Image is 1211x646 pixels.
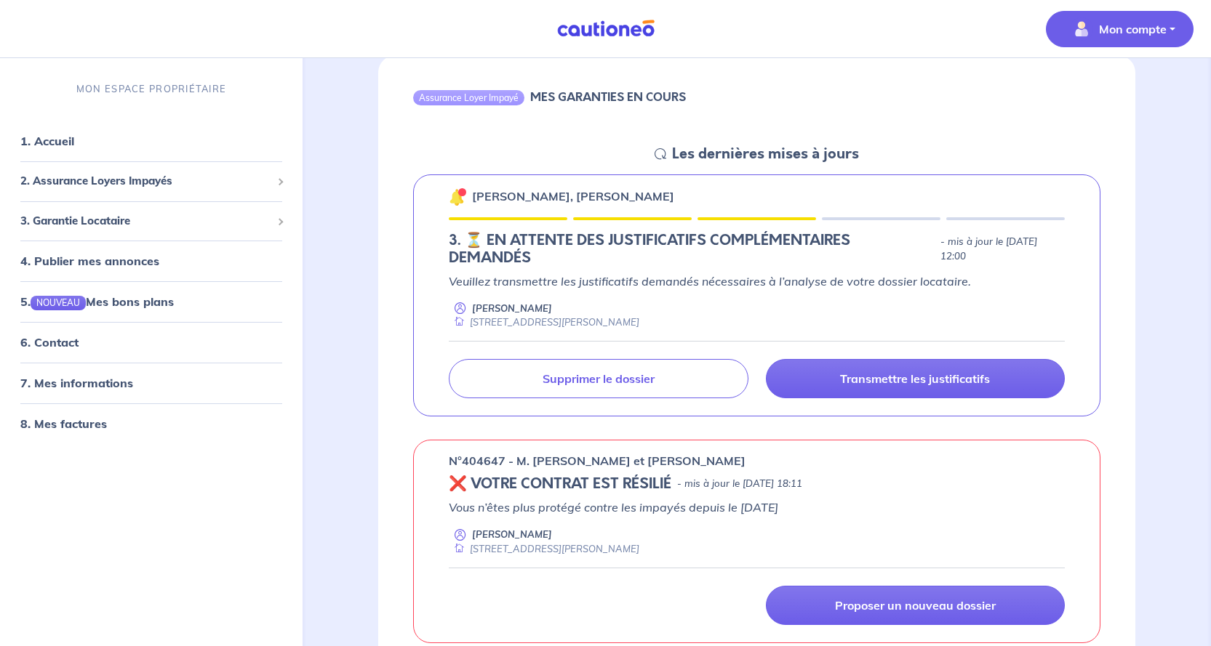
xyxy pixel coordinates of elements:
[677,477,802,491] p: - mis à jour le [DATE] 18:11
[6,287,297,316] div: 5.NOUVEAUMes bons plans
[672,145,859,163] h5: Les dernières mises à jours
[20,335,79,350] a: 6. Contact
[20,416,107,431] a: 8. Mes factures
[6,207,297,235] div: 3. Garantie Locataire
[449,232,934,267] h5: 3. ⏳️️ EN ATTENTE DES JUSTIFICATIFS COMPLÉMENTAIRES DEMANDÉS
[449,452,746,469] p: n°404647 - M. [PERSON_NAME] et [PERSON_NAME]
[20,173,271,190] span: 2. Assurance Loyers Impayés
[472,187,674,205] p: [PERSON_NAME], [PERSON_NAME]
[835,598,996,613] p: Proposer un nouveau dossier
[449,188,466,206] img: 🔔
[6,409,297,438] div: 8. Mes factures
[766,586,1065,625] a: Proposer un nouveau dossier
[766,359,1065,398] a: Transmettre les justificatifs
[940,235,1065,264] p: - mis à jour le [DATE] 12:00
[20,213,271,230] span: 3. Garantie Locataire
[449,475,671,493] h5: ❌ VOTRE CONTRAT EST RÉSILIÉ
[20,294,174,309] a: 5.NOUVEAUMes bons plans
[1070,17,1093,41] img: illu_account_valid_menu.svg
[840,371,990,386] p: Transmettre les justificatifs
[76,82,226,96] p: MON ESPACE PROPRIÉTAIRE
[6,328,297,357] div: 6. Contact
[6,167,297,195] div: 2. Assurance Loyers Impayés
[543,371,655,386] p: Supprimer le dossier
[20,376,133,390] a: 7. Mes informations
[6,368,297,397] div: 7. Mes informations
[1046,11,1194,47] button: illu_account_valid_menu.svgMon compte
[6,246,297,275] div: 4. Publier mes annonces
[551,20,660,38] img: Cautioneo
[449,232,1065,267] div: state: DOCUMENTS-INCOMPLETE, Context: NEW,CHOOSE-CERTIFICATE,COLOCATION,LESSOR-DOCUMENTS
[449,315,639,329] div: [STREET_ADDRESS][PERSON_NAME]
[449,498,1065,516] p: Vous n’êtes plus protégé contre les impayés depuis le [DATE]
[449,542,639,556] div: [STREET_ADDRESS][PERSON_NAME]
[449,359,748,398] a: Supprimer le dossier
[20,134,74,148] a: 1. Accueil
[1099,20,1167,38] p: Mon compte
[449,272,1065,290] p: Veuillez transmettre les justificatifs demandés nécessaires à l’analyse de votre dossier locataire.
[472,302,552,315] p: [PERSON_NAME]
[20,254,159,268] a: 4. Publier mes annonces
[530,90,686,104] h6: MES GARANTIES EN COURS
[6,126,297,156] div: 1. Accueil
[449,475,1065,493] div: state: REVOKED, Context: ,MAYBE-CERTIFICATE,,LESSOR-DOCUMENTS,IS-ODEALIM
[472,528,552,541] p: [PERSON_NAME]
[413,90,524,105] div: Assurance Loyer Impayé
